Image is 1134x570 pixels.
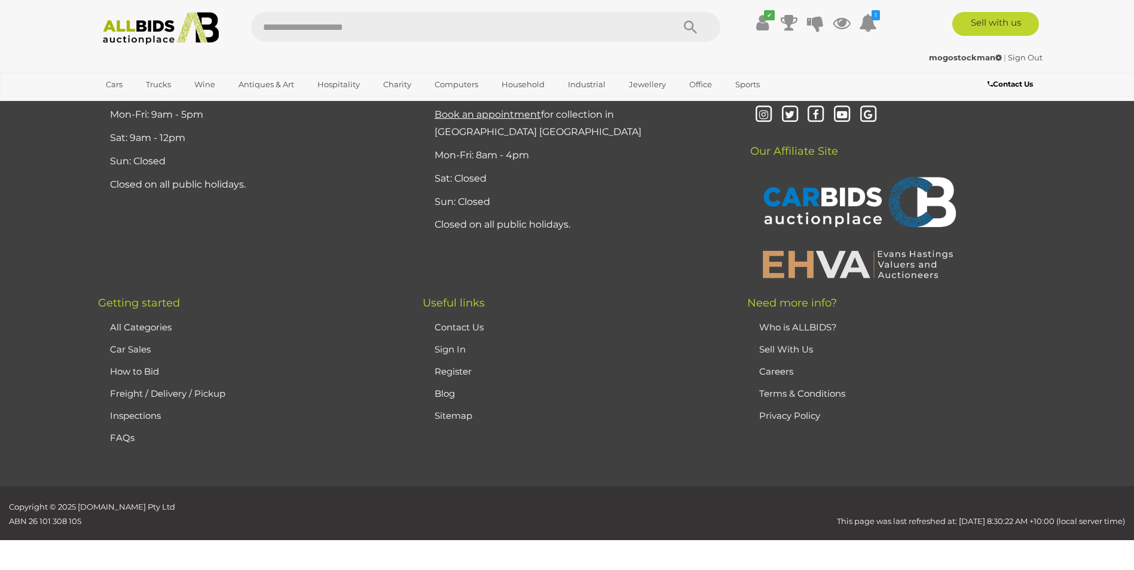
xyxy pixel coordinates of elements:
[728,75,768,94] a: Sports
[432,191,717,214] li: Sun: Closed
[872,10,880,20] i: 1
[929,53,1004,62] a: mogostockman
[435,109,641,137] a: Book an appointmentfor collection in [GEOGRAPHIC_DATA] [GEOGRAPHIC_DATA]
[753,105,774,125] i: Instagram
[759,344,813,355] a: Sell With Us
[432,167,717,191] li: Sat: Closed
[929,53,1002,62] strong: mogostockman
[110,344,151,355] a: Car Sales
[98,296,180,309] span: Getting started
[427,75,486,94] a: Computers
[98,75,130,94] a: Cars
[661,12,720,42] button: Search
[231,75,302,94] a: Antiques & Art
[780,105,800,125] i: Twitter
[805,105,826,125] i: Facebook
[423,296,485,309] span: Useful links
[435,410,472,421] a: Sitemap
[435,388,455,399] a: Blog
[96,12,226,45] img: Allbids.com.au
[759,321,837,333] a: Who is ALLBIDS?
[988,78,1036,91] a: Contact Us
[110,321,172,333] a: All Categories
[435,344,466,355] a: Sign In
[1008,53,1043,62] a: Sign Out
[310,75,368,94] a: Hospitality
[110,366,159,377] a: How to Bid
[107,173,393,197] li: Closed on all public holidays.
[432,144,717,167] li: Mon-Fri: 8am - 4pm
[859,12,877,33] a: 1
[756,164,959,243] img: CARBIDS Auctionplace
[283,500,1134,528] div: This page was last refreshed at: [DATE] 8:30:22 AM +10:00 (local server time)
[432,213,717,237] li: Closed on all public holidays.
[759,410,820,421] a: Privacy Policy
[110,432,135,443] a: FAQs
[681,75,720,94] a: Office
[435,366,472,377] a: Register
[110,410,161,421] a: Inspections
[952,12,1039,36] a: Sell with us
[375,75,419,94] a: Charity
[832,105,852,125] i: Youtube
[1004,53,1006,62] span: |
[759,366,793,377] a: Careers
[187,75,223,94] a: Wine
[858,105,879,125] i: Google
[747,296,837,309] span: Need more info?
[759,388,845,399] a: Terms & Conditions
[435,109,541,120] u: Book an appointment
[435,321,484,333] a: Contact Us
[764,10,775,20] i: ✔
[107,150,393,173] li: Sun: Closed
[988,79,1033,88] b: Contact Us
[110,388,225,399] a: Freight / Delivery / Pickup
[756,249,959,280] img: EHVA | Evans Hastings Valuers and Auctioneers
[560,75,613,94] a: Industrial
[107,127,393,150] li: Sat: 9am - 12pm
[621,75,674,94] a: Jewellery
[107,103,393,127] li: Mon-Fri: 9am - 5pm
[98,94,198,114] a: [GEOGRAPHIC_DATA]
[494,75,552,94] a: Household
[754,12,772,33] a: ✔
[138,75,179,94] a: Trucks
[747,127,838,158] span: Our Affiliate Site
